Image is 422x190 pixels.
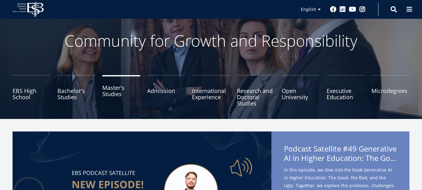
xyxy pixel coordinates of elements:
p: Community for Growth and Responsibility [45,31,377,50]
a: Research and Doctoral Studies [237,75,275,106]
a: Master's Studies [102,75,140,106]
span: Podcast Satellite #49 Generative [284,144,397,165]
span: AI in Higher Education: The Good, the Bad, and the Ugly [284,153,397,163]
a: Microdegrees [371,75,409,106]
a: International Experience [192,75,230,106]
a: EBS High School [13,75,51,106]
a: Executive Education [327,75,365,106]
a: Facebook [330,6,336,13]
a: Bachelor's Studies [57,75,95,106]
a: Linkedin [339,6,346,13]
a: Instagram [359,6,366,13]
a: Open University [282,75,320,106]
a: Youtube [349,6,356,13]
a: Admission [147,75,185,106]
